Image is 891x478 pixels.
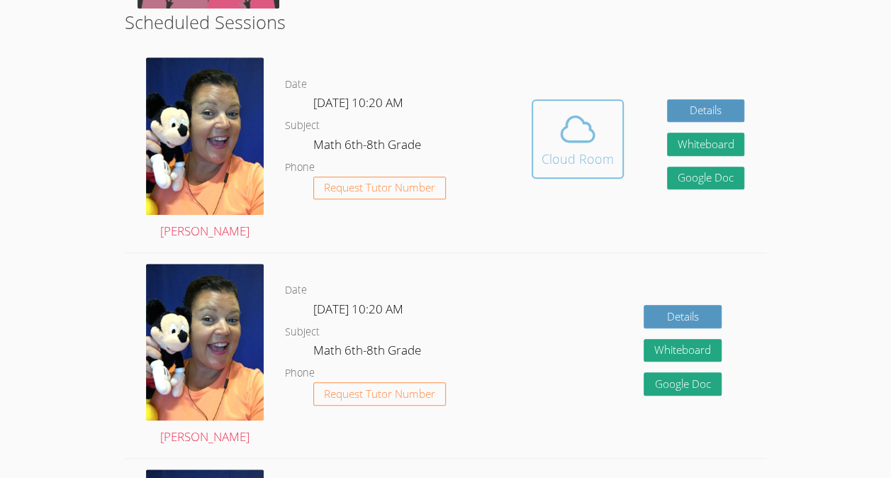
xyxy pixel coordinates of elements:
span: [DATE] 10:20 AM [313,94,403,111]
dt: Phone [285,159,315,177]
a: Google Doc [667,167,745,190]
button: Whiteboard [644,339,722,362]
a: Details [667,99,745,123]
a: Details [644,305,722,328]
dt: Subject [285,323,320,341]
dt: Subject [285,117,320,135]
h2: Scheduled Sessions [125,9,766,35]
dd: Math 6th-8th Grade [313,135,424,159]
span: Request Tutor Number [324,389,435,399]
dt: Phone [285,365,315,382]
span: [DATE] 10:20 AM [313,301,403,317]
a: Google Doc [644,372,722,396]
a: [PERSON_NAME] [146,264,264,448]
dt: Date [285,76,307,94]
div: Cloud Room [542,149,614,169]
a: [PERSON_NAME] [146,57,264,241]
dd: Math 6th-8th Grade [313,340,424,365]
img: avatar.png [146,264,264,421]
button: Whiteboard [667,133,745,156]
span: Request Tutor Number [324,182,435,193]
img: avatar.png [146,57,264,215]
dt: Date [285,282,307,299]
button: Request Tutor Number [313,382,446,406]
button: Cloud Room [532,99,624,179]
button: Request Tutor Number [313,177,446,200]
